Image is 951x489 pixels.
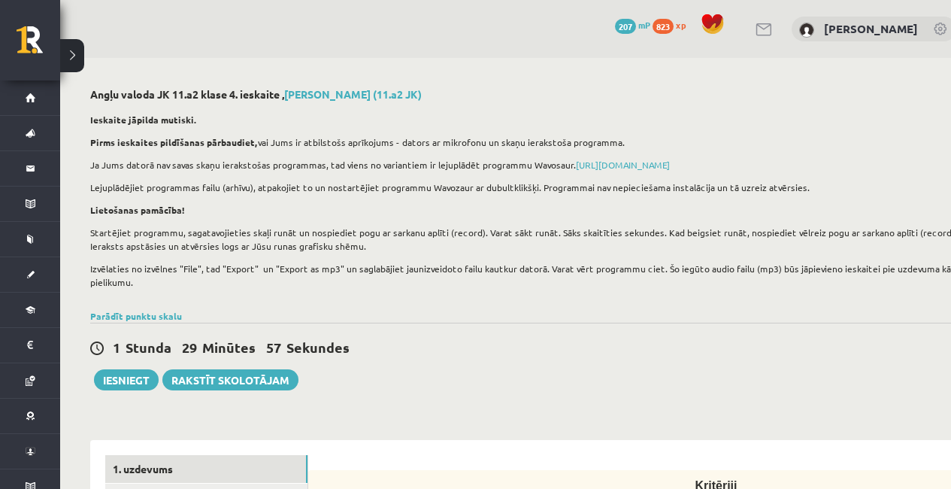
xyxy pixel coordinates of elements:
[824,21,918,36] a: [PERSON_NAME]
[182,339,197,356] span: 29
[653,19,693,31] a: 823 xp
[17,26,60,64] a: Rīgas 1. Tālmācības vidusskola
[615,19,650,31] a: 207 mP
[576,159,670,171] a: [URL][DOMAIN_NAME]
[202,339,256,356] span: Minūtes
[799,23,814,38] img: Marija Marta Lovniece
[162,369,298,390] a: Rakstīt skolotājam
[113,339,120,356] span: 1
[90,136,258,148] strong: Pirms ieskaites pildīšanas pārbaudiet,
[94,369,159,390] button: Iesniegt
[284,87,422,101] a: [PERSON_NAME] (11.a2 JK)
[90,310,182,322] a: Parādīt punktu skalu
[615,19,636,34] span: 207
[266,339,281,356] span: 57
[676,19,686,31] span: xp
[653,19,674,34] span: 823
[286,339,350,356] span: Sekundes
[638,19,650,31] span: mP
[90,204,185,216] strong: Lietošanas pamācība!
[105,455,307,483] a: 1. uzdevums
[126,339,171,356] span: Stunda
[90,114,197,126] strong: Ieskaite jāpilda mutiski.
